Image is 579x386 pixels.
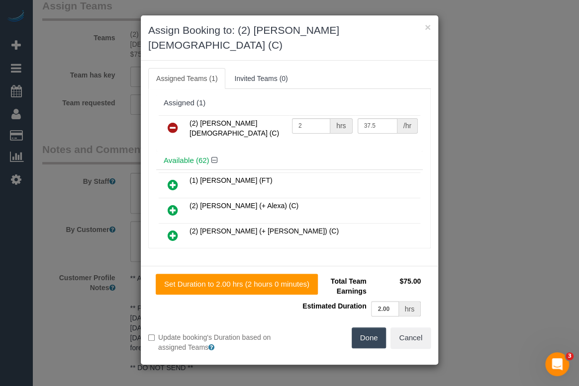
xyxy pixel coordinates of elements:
[164,156,415,165] h4: Available (62)
[297,274,369,299] td: Total Team Earnings
[226,68,295,89] a: Invited Teams (0)
[330,118,352,134] div: hrs
[545,352,569,376] iframe: Intercom live chat
[566,352,574,360] span: 3
[425,22,431,32] button: ×
[399,301,421,316] div: hrs
[390,327,431,348] button: Cancel
[190,227,339,235] span: (2) [PERSON_NAME] (+ [PERSON_NAME]) (C)
[190,119,279,137] span: (2) [PERSON_NAME][DEMOGRAPHIC_DATA] (C)
[148,334,155,341] input: Update booking's Duration based on assigned Teams
[164,99,415,107] div: Assigned (1)
[190,176,272,184] span: (1) [PERSON_NAME] (FT)
[156,274,318,295] button: Set Duration to 2.00 hrs (2 hours 0 minutes)
[369,274,423,299] td: $75.00
[190,202,298,210] span: (2) [PERSON_NAME] (+ Alexa) (C)
[148,68,225,89] a: Assigned Teams (1)
[397,118,418,134] div: /hr
[302,302,366,310] span: Estimated Duration
[352,327,386,348] button: Done
[148,332,282,352] label: Update booking's Duration based on assigned Teams
[148,23,431,53] h3: Assign Booking to: (2) [PERSON_NAME][DEMOGRAPHIC_DATA] (C)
